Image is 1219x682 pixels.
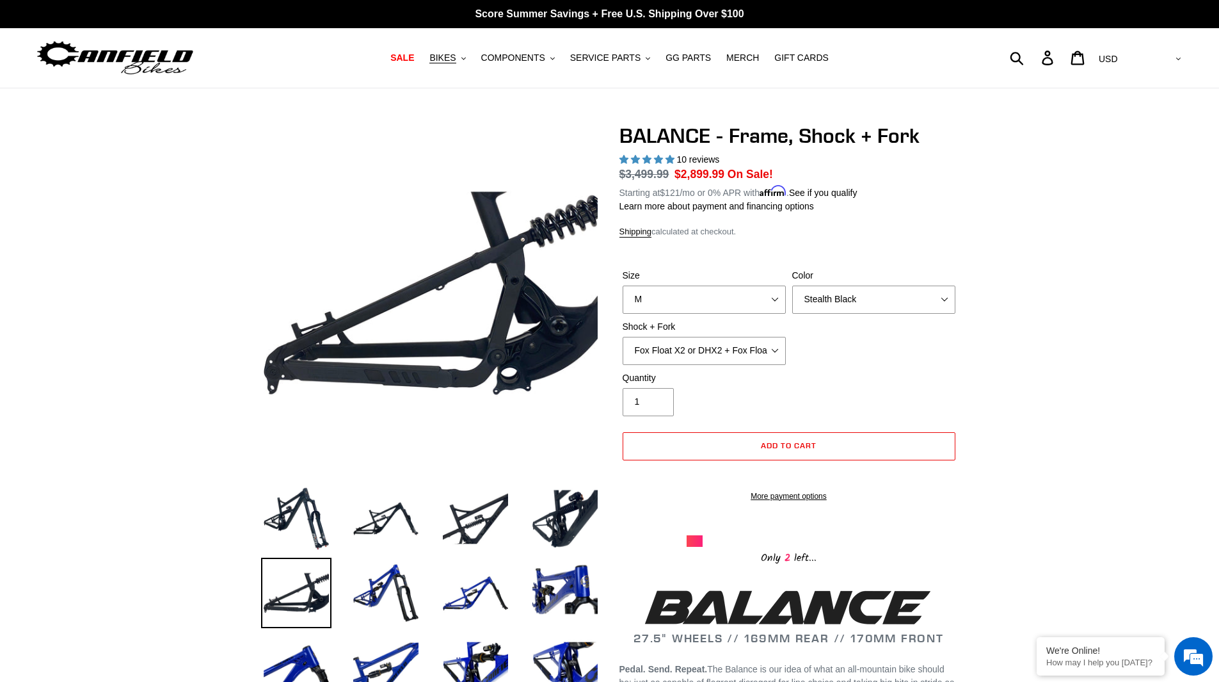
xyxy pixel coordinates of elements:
[1046,658,1155,667] p: How may I help you today?
[665,53,711,63] span: GG PARTS
[570,53,641,63] span: SERVICE PARTS
[619,225,959,238] div: calculated at checkout.
[674,168,724,181] span: $2,899.99
[429,53,456,63] span: BIKES
[481,53,545,63] span: COMPONENTS
[623,269,786,282] label: Size
[351,483,421,554] img: Load image into Gallery viewer, BALANCE - Frame, Shock + Fork
[261,558,331,628] img: Load image into Gallery viewer, BALANCE - Frame, Shock + Fork
[687,547,891,567] div: Only left...
[761,441,817,450] span: Add to cart
[1046,645,1155,656] div: We're Online!
[440,558,511,628] img: Load image into Gallery viewer, BALANCE - Frame, Shock + Fork
[619,154,677,165] span: 5.00 stars
[676,154,719,165] span: 10 reviews
[792,269,955,282] label: Color
[351,558,421,628] img: Load image into Gallery viewer, BALANCE - Frame, Shock + Fork
[619,124,959,148] h1: BALANCE - Frame, Shock + Fork
[619,664,708,674] b: Pedal. Send. Repeat.
[726,53,759,63] span: MERCH
[475,49,561,67] button: COMPONENTS
[623,432,955,460] button: Add to cart
[619,168,669,181] s: $3,499.99
[530,483,600,554] img: Load image into Gallery viewer, BALANCE - Frame, Shock + Fork
[1017,44,1049,72] input: Search
[564,49,657,67] button: SERVICE PARTS
[781,550,794,566] span: 2
[789,188,857,198] a: See if you qualify - Learn more about Affirm Financing (opens in modal)
[530,558,600,628] img: Load image into Gallery viewer, BALANCE - Frame, Shock + Fork
[619,201,814,211] a: Learn more about payment and financing options
[623,491,955,502] a: More payment options
[440,483,511,554] img: Load image into Gallery viewer, BALANCE - Frame, Shock + Fork
[35,38,195,78] img: Canfield Bikes
[623,320,786,334] label: Shock + Fork
[659,49,717,67] a: GG PARTS
[390,53,414,63] span: SALE
[384,49,420,67] a: SALE
[619,183,857,200] p: Starting at /mo or 0% APR with .
[720,49,765,67] a: MERCH
[660,188,680,198] span: $121
[728,166,773,183] span: On Sale!
[623,371,786,385] label: Quantity
[619,227,652,238] a: Shipping
[774,53,829,63] span: GIFT CARDS
[760,186,786,197] span: Affirm
[619,586,959,645] h2: 27.5" WHEELS // 169MM REAR // 170MM FRONT
[423,49,472,67] button: BIKES
[768,49,835,67] a: GIFT CARDS
[261,483,331,554] img: Load image into Gallery viewer, BALANCE - Frame, Shock + Fork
